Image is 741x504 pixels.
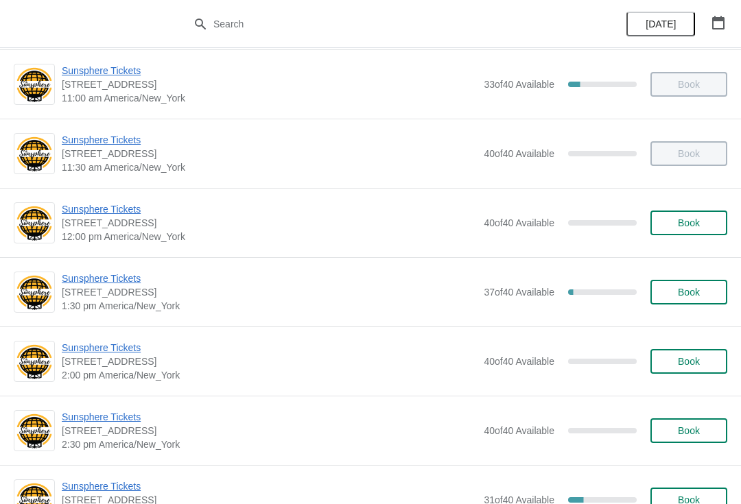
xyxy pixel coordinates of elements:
[213,12,556,36] input: Search
[62,133,477,147] span: Sunsphere Tickets
[62,272,477,285] span: Sunsphere Tickets
[14,204,54,242] img: Sunsphere Tickets | 810 Clinch Avenue, Knoxville, TN, USA | 12:00 pm America/New_York
[62,77,477,91] span: [STREET_ADDRESS]
[62,285,477,299] span: [STREET_ADDRESS]
[62,355,477,368] span: [STREET_ADDRESS]
[62,230,477,243] span: 12:00 pm America/New_York
[14,343,54,381] img: Sunsphere Tickets | 810 Clinch Avenue, Knoxville, TN, USA | 2:00 pm America/New_York
[650,211,727,235] button: Book
[484,356,554,367] span: 40 of 40 Available
[62,147,477,160] span: [STREET_ADDRESS]
[62,437,477,451] span: 2:30 pm America/New_York
[62,424,477,437] span: [STREET_ADDRESS]
[678,287,700,298] span: Book
[62,91,477,105] span: 11:00 am America/New_York
[650,418,727,443] button: Book
[484,79,554,90] span: 33 of 40 Available
[626,12,695,36] button: [DATE]
[484,217,554,228] span: 40 of 40 Available
[484,148,554,159] span: 40 of 40 Available
[14,274,54,311] img: Sunsphere Tickets | 810 Clinch Avenue, Knoxville, TN, USA | 1:30 pm America/New_York
[62,299,477,313] span: 1:30 pm America/New_York
[678,217,700,228] span: Book
[62,410,477,424] span: Sunsphere Tickets
[678,425,700,436] span: Book
[14,135,54,173] img: Sunsphere Tickets | 810 Clinch Avenue, Knoxville, TN, USA | 11:30 am America/New_York
[62,202,477,216] span: Sunsphere Tickets
[62,64,477,77] span: Sunsphere Tickets
[62,368,477,382] span: 2:00 pm America/New_York
[646,19,676,29] span: [DATE]
[62,479,477,493] span: Sunsphere Tickets
[650,280,727,304] button: Book
[678,356,700,367] span: Book
[484,287,554,298] span: 37 of 40 Available
[14,412,54,450] img: Sunsphere Tickets | 810 Clinch Avenue, Knoxville, TN, USA | 2:30 pm America/New_York
[62,216,477,230] span: [STREET_ADDRESS]
[650,349,727,374] button: Book
[14,66,54,104] img: Sunsphere Tickets | 810 Clinch Avenue, Knoxville, TN, USA | 11:00 am America/New_York
[484,425,554,436] span: 40 of 40 Available
[62,160,477,174] span: 11:30 am America/New_York
[62,341,477,355] span: Sunsphere Tickets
